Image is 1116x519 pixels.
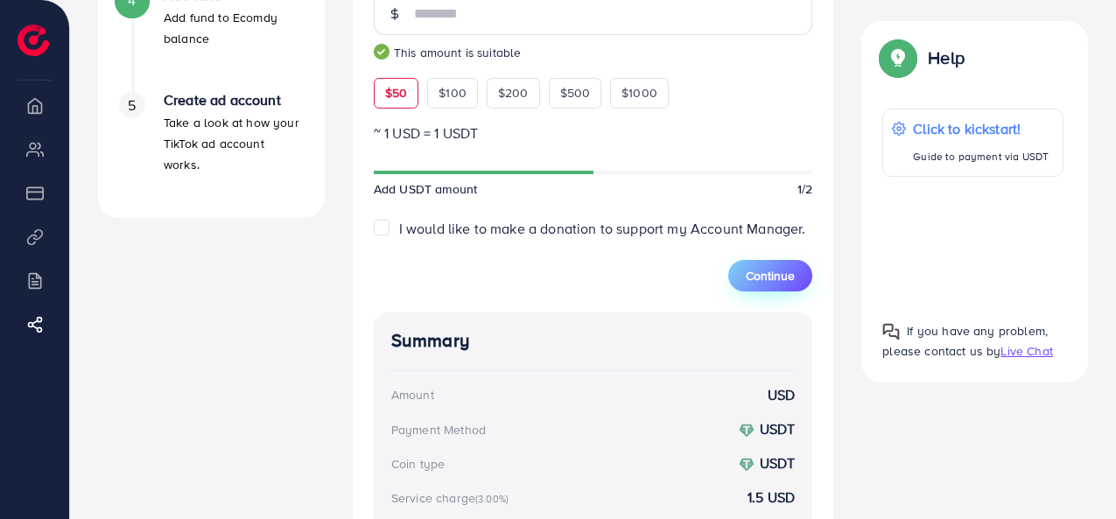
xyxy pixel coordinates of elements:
[739,423,755,438] img: coin
[746,267,795,284] span: Continue
[374,44,390,60] img: guide
[164,7,304,49] p: Add fund to Ecomdy balance
[391,421,486,438] div: Payment Method
[164,92,304,109] h4: Create ad account
[768,385,795,405] strong: USD
[882,42,914,74] img: Popup guide
[475,492,509,506] small: (3.00%)
[748,487,795,508] strong: 1.5 USD
[739,457,755,473] img: coin
[797,180,812,198] span: 1/2
[391,386,434,403] div: Amount
[560,84,591,102] span: $500
[374,123,813,144] p: ~ 1 USD = 1 USDT
[1000,342,1052,360] span: Live Chat
[728,260,812,291] button: Continue
[391,330,796,352] h4: Summary
[98,92,325,197] li: Create ad account
[399,219,806,238] span: I would like to make a donation to support my Account Manager.
[128,95,136,116] span: 5
[164,112,304,175] p: Take a look at how your TikTok ad account works.
[374,44,813,61] small: This amount is suitable
[913,118,1049,139] p: Click to kickstart!
[391,489,514,507] div: Service charge
[760,419,796,438] strong: USDT
[374,180,477,198] span: Add USDT amount
[391,455,445,473] div: Coin type
[498,84,529,102] span: $200
[439,84,467,102] span: $100
[928,47,965,68] p: Help
[882,323,900,340] img: Popup guide
[913,146,1049,167] p: Guide to payment via USDT
[18,25,49,56] img: logo
[1042,440,1103,506] iframe: Chat
[621,84,657,102] span: $1000
[882,322,1048,360] span: If you have any problem, please contact us by
[760,453,796,473] strong: USDT
[385,84,407,102] span: $50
